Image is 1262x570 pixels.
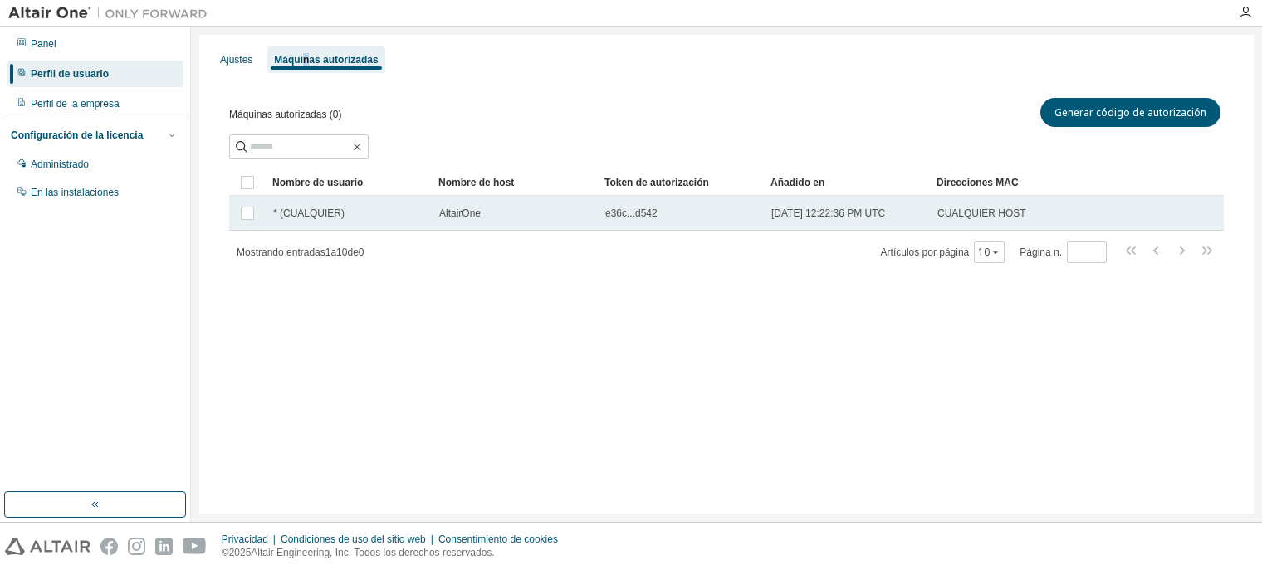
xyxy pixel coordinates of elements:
font: 10 [978,245,990,259]
img: facebook.svg [100,538,118,555]
font: Ajustes [220,54,252,66]
font: Máquinas autorizadas [274,54,378,66]
img: youtube.svg [183,538,207,555]
button: Generar código de autorización [1040,98,1220,127]
font: Condiciones de uso del sitio web [281,533,426,545]
font: Panel [31,38,56,50]
font: a [330,246,336,258]
font: e36c...d542 [605,207,658,219]
font: 1 [325,246,331,258]
font: En las instalaciones [31,187,119,198]
font: Privacidad [222,533,268,545]
font: Página n. [1020,246,1062,258]
font: 10 [336,246,347,258]
font: AltairOne [439,207,481,219]
font: Consentimiento de cookies [438,533,558,545]
font: CUALQUIER HOST [937,207,1026,219]
font: Token de autorización [604,177,709,188]
font: Direcciones MAC [937,177,1019,188]
font: * (CUALQUIER) [273,207,345,219]
img: instagram.svg [128,538,145,555]
font: Mostrando entradas [237,246,325,258]
font: Administrado [31,158,89,170]
font: Perfil de usuario [31,68,109,80]
font: Artículos por página [881,246,970,258]
font: Perfil de la empresa [31,98,120,110]
font: Máquinas autorizadas (0) [229,109,341,120]
font: 0 [359,246,364,258]
img: Altair Uno [8,5,216,22]
font: Nombre de usuario [272,177,363,188]
img: altair_logo.svg [5,538,90,555]
font: Generar código de autorización [1054,105,1206,119]
font: Añadido en [770,177,824,188]
font: 2025 [229,547,252,558]
img: linkedin.svg [155,538,173,555]
font: © [222,547,229,558]
font: [DATE] 12:22:36 PM UTC [771,207,885,219]
font: de [347,246,358,258]
font: Altair Engineering, Inc. Todos los derechos reservados. [251,547,494,558]
font: Configuración de la licencia [11,129,143,141]
font: Nombre de host [438,177,514,188]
